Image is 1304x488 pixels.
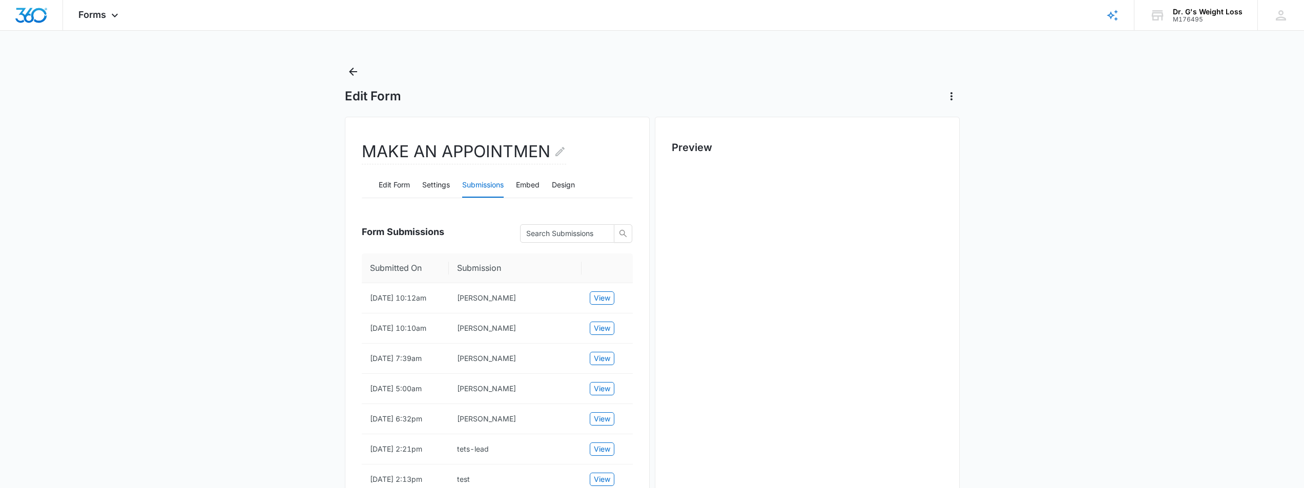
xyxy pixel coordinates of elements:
[449,253,582,283] th: Submission
[554,139,566,164] button: Edit Form Name
[345,89,401,104] h1: Edit Form
[614,224,632,243] button: search
[362,283,449,313] td: [DATE] 10:12am
[594,413,610,425] span: View
[449,434,582,464] td: tets-lead
[362,344,449,374] td: [DATE] 7:39am
[590,352,614,365] button: View
[552,173,575,198] button: Design
[516,173,540,198] button: Embed
[362,225,444,239] span: Form Submissions
[526,228,600,239] input: Search Submissions
[672,140,943,155] h2: Preview
[590,442,614,456] button: View
[594,292,610,304] span: View
[362,253,449,283] th: Submitted On
[370,262,433,274] span: Submitted On
[594,383,610,394] span: View
[362,139,566,164] h2: MAKE AN APPOINTMEN
[449,313,582,344] td: Karuri Munene
[449,344,582,374] td: Martha Benoit
[594,474,610,485] span: View
[594,353,610,364] span: View
[78,9,106,20] span: Forms
[590,473,614,486] button: View
[943,88,960,104] button: Actions
[462,173,504,198] button: Submissions
[422,173,450,198] button: Settings
[449,283,582,313] td: Karuri Munene
[590,291,614,305] button: View
[362,434,449,464] td: [DATE] 2:21pm
[1173,16,1243,23] div: account id
[362,313,449,344] td: [DATE] 10:10am
[594,443,610,455] span: View
[590,382,614,395] button: View
[362,374,449,404] td: [DATE] 5:00am
[590,412,614,426] button: View
[594,323,610,334] span: View
[1173,8,1243,16] div: account name
[449,404,582,434] td: Kathleen Butler
[590,322,614,335] button: View
[614,229,632,238] span: search
[345,63,361,80] button: Back
[379,173,410,198] button: Edit Form
[362,404,449,434] td: [DATE] 6:32pm
[449,374,582,404] td: Juan A. Madruga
